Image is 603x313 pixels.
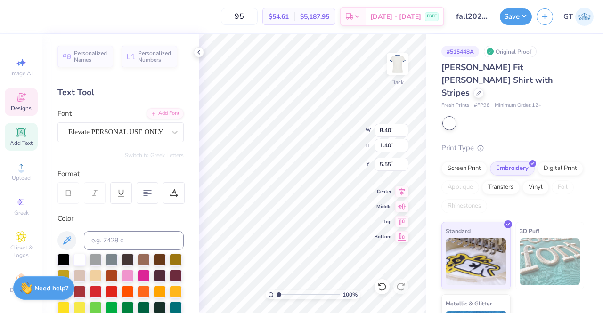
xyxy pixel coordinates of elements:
[375,218,391,225] span: Top
[388,55,407,73] img: Back
[495,102,542,110] span: Minimum Order: 12 +
[138,50,171,63] span: Personalized Numbers
[34,284,68,293] strong: Need help?
[12,174,31,182] span: Upload
[482,180,520,194] div: Transfers
[446,226,471,236] span: Standard
[10,70,33,77] span: Image AI
[441,46,479,57] div: # 515448A
[522,180,549,194] div: Vinyl
[552,180,574,194] div: Foil
[375,233,391,240] span: Bottom
[563,8,594,26] a: GT
[441,180,479,194] div: Applique
[427,13,437,20] span: FREE
[563,11,573,22] span: GT
[269,12,289,22] span: $54.61
[370,12,421,22] span: [DATE] - [DATE]
[538,161,583,176] div: Digital Print
[57,108,72,119] label: Font
[10,139,33,147] span: Add Text
[474,102,490,110] span: # FP98
[10,286,33,294] span: Decorate
[520,226,539,236] span: 3D Puff
[14,209,29,217] span: Greek
[375,203,391,210] span: Middle
[449,7,495,26] input: Untitled Design
[484,46,537,57] div: Original Proof
[74,50,107,63] span: Personalized Names
[446,238,506,285] img: Standard
[575,8,594,26] img: Gayathree Thangaraj
[342,290,358,299] span: 100 %
[446,298,492,308] span: Metallic & Glitter
[5,244,38,259] span: Clipart & logos
[125,152,184,159] button: Switch to Greek Letters
[441,143,584,153] div: Print Type
[441,161,487,176] div: Screen Print
[57,213,184,224] div: Color
[441,199,487,213] div: Rhinestones
[221,8,258,25] input: – –
[57,86,184,99] div: Text Tool
[441,62,553,98] span: [PERSON_NAME] Fit [PERSON_NAME] Shirt with Stripes
[57,169,185,179] div: Format
[441,102,469,110] span: Fresh Prints
[147,108,184,119] div: Add Font
[375,188,391,195] span: Center
[490,161,535,176] div: Embroidery
[11,104,32,112] span: Designs
[520,238,580,285] img: 3D Puff
[84,231,184,250] input: e.g. 7428 c
[300,12,329,22] span: $5,187.95
[391,78,404,87] div: Back
[500,8,532,25] button: Save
